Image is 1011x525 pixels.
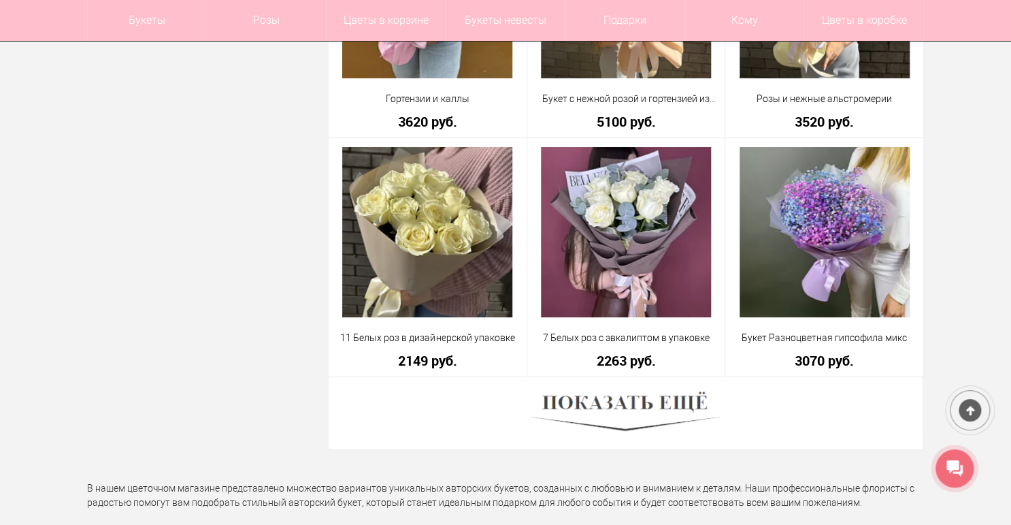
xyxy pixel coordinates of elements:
a: Розы и нежные альстромерии [734,92,914,106]
img: Показать ещё [531,387,720,439]
a: 2149 руб. [337,353,518,368]
a: 3520 руб. [734,114,914,129]
img: 11 Белых роз в дизайнерской упаковке [342,147,512,317]
a: Букет с нежной розой и гортензией из свежих цветов [536,92,716,106]
a: 7 Белых роз с эвкалиптом в упаковке [536,331,716,345]
a: 5100 руб. [536,114,716,129]
a: 2263 руб. [536,353,716,368]
a: 3070 руб. [734,353,914,368]
a: 3620 руб. [337,114,518,129]
img: Букет Разноцветная гипсофила микс [740,147,910,317]
a: Показать ещё [531,407,720,418]
img: 7 Белых роз с эвкалиптом в упаковке [541,147,711,317]
a: 11 Белых роз в дизайнерской упаковке [337,331,518,345]
a: Букет Разноцветная гипсофила микс [734,331,914,345]
a: Гортензии и каллы [337,92,518,106]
